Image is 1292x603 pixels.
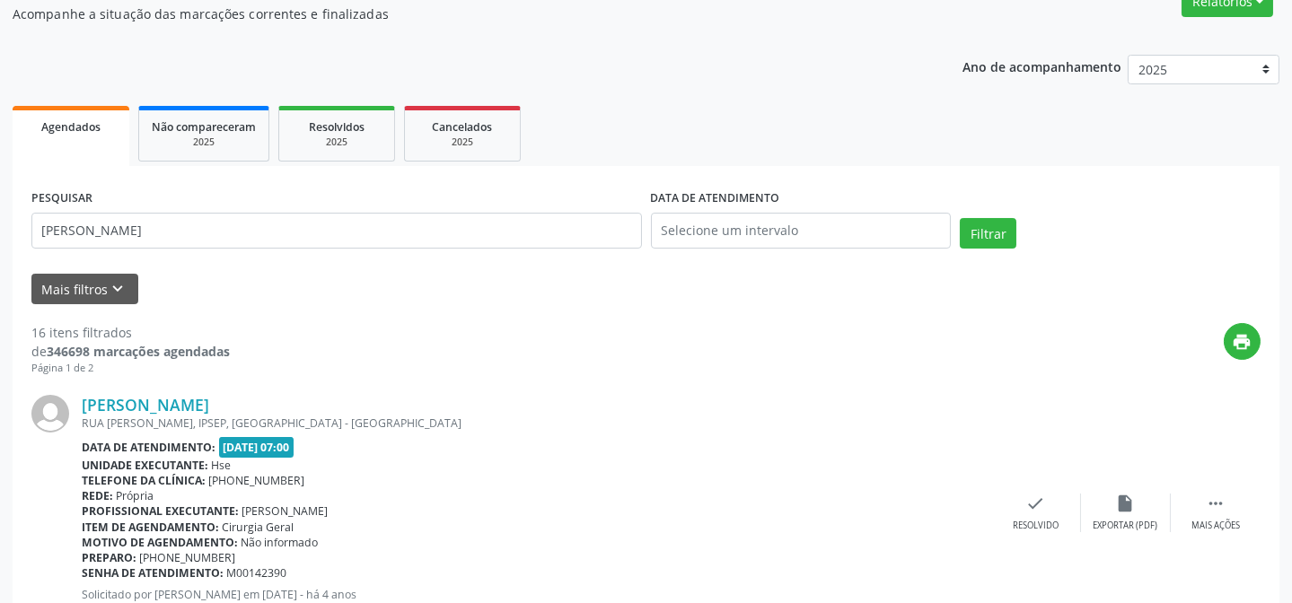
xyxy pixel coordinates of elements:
[1094,520,1158,532] div: Exportar (PDF)
[82,440,215,455] b: Data de atendimento:
[960,218,1016,249] button: Filtrar
[31,395,69,433] img: img
[109,279,128,299] i: keyboard_arrow_down
[31,213,642,249] input: Nome, código do beneficiário ou CPF
[152,119,256,135] span: Não compareceram
[417,135,507,149] div: 2025
[433,119,493,135] span: Cancelados
[1026,494,1046,513] i: check
[13,4,900,23] p: Acompanhe a situação das marcações correntes e finalizadas
[223,520,294,535] span: Cirurgia Geral
[1224,323,1261,360] button: print
[82,415,991,431] div: RUA [PERSON_NAME], IPSEP, [GEOGRAPHIC_DATA] - [GEOGRAPHIC_DATA]
[309,119,365,135] span: Resolvidos
[31,361,230,376] div: Página 1 de 2
[651,213,952,249] input: Selecione um intervalo
[1233,332,1252,352] i: print
[292,135,382,149] div: 2025
[82,535,238,550] b: Motivo de agendamento:
[41,119,101,135] span: Agendados
[1116,494,1136,513] i: insert_drive_file
[1206,494,1226,513] i: 
[212,458,232,473] span: Hse
[117,488,154,503] span: Própria
[152,135,256,149] div: 2025
[82,565,224,581] b: Senha de atendimento:
[209,473,305,488] span: [PHONE_NUMBER]
[31,323,230,342] div: 16 itens filtrados
[47,343,230,360] strong: 346698 marcações agendadas
[82,395,209,415] a: [PERSON_NAME]
[962,55,1121,77] p: Ano de acompanhamento
[82,550,136,565] b: Preparo:
[1191,520,1240,532] div: Mais ações
[242,535,319,550] span: Não informado
[82,458,208,473] b: Unidade executante:
[31,342,230,361] div: de
[227,565,287,581] span: M00142390
[651,185,780,213] label: DATA DE ATENDIMENTO
[31,274,138,305] button: Mais filtroskeyboard_arrow_down
[219,437,294,458] span: [DATE] 07:00
[82,503,239,519] b: Profissional executante:
[82,488,113,503] b: Rede:
[82,520,219,535] b: Item de agendamento:
[82,473,206,488] b: Telefone da clínica:
[140,550,236,565] span: [PHONE_NUMBER]
[31,185,92,213] label: PESQUISAR
[242,503,329,519] span: [PERSON_NAME]
[1013,520,1059,532] div: Resolvido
